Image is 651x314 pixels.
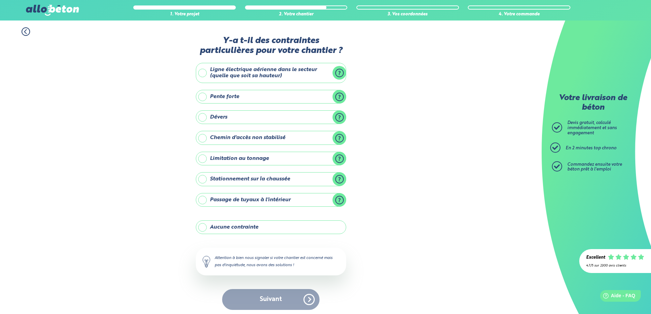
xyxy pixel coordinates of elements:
label: Chemin d'accès non stabilisé [196,131,346,145]
div: 3. Vos coordonnées [356,12,459,17]
label: Stationnement sur la chaussée [196,172,346,186]
div: 4. Votre commande [468,12,570,17]
label: Limitation au tonnage [196,152,346,165]
div: Attention à bien nous signaler si votre chantier est concerné mais pas d'inquiétude, nous avons d... [196,248,346,275]
span: En 2 minutes top chrono [566,146,616,150]
label: Y-a t-il des contraintes particulières pour votre chantier ? [196,36,346,56]
label: Ligne électrique aérienne dans le secteur (quelle que soit sa hauteur) [196,63,346,83]
div: 1. Votre projet [133,12,236,17]
div: 4.7/5 sur 2300 avis clients [586,264,644,268]
label: Passage de tuyaux à l'intérieur [196,193,346,207]
div: Excellent [586,255,605,260]
label: Aucune contrainte [196,220,346,234]
p: Votre livraison de béton [554,94,632,112]
span: Commandez ensuite votre béton prêt à l'emploi [567,162,622,172]
div: 2. Votre chantier [245,12,348,17]
label: Dévers [196,110,346,124]
iframe: Help widget launcher [590,287,643,306]
span: Devis gratuit, calculé immédiatement et sans engagement [567,121,617,135]
label: Pente forte [196,90,346,104]
img: allobéton [26,5,79,16]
